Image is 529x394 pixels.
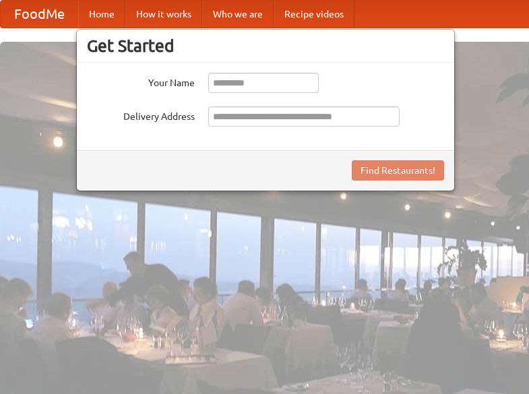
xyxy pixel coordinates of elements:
[1,1,78,28] a: FoodMe
[125,1,202,28] a: How it works
[87,73,195,90] label: Your Name
[78,1,125,28] a: Home
[274,1,354,28] a: Recipe videos
[87,106,195,123] label: Delivery Address
[202,1,274,28] a: Who we are
[352,160,444,180] button: Find Restaurants!
[87,36,444,56] h3: Get Started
